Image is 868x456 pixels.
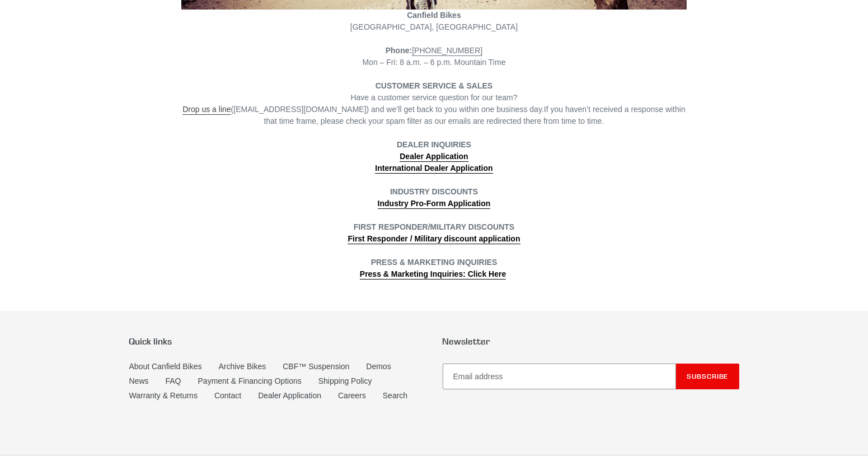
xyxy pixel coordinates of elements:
strong: Phone: [386,46,412,55]
p: Newsletter [443,336,739,347]
a: Search [383,391,407,400]
a: International Dealer Application [375,164,492,174]
a: Payment & Financing Options [198,376,302,385]
a: Shipping Policy [318,376,372,385]
strong: DEALER INQUIRIES [397,140,471,162]
a: Dealer Application [258,391,321,400]
strong: Canfield Bikes [407,11,461,20]
a: CBF™ Suspension [283,362,349,371]
a: First Responder / Military discount application [348,234,520,244]
a: About Canfield Bikes [129,362,202,371]
a: Industry Pro-Form Application [378,199,491,209]
div: Mon – Fri: 8 a.m. – 6 p.m. Mountain Time [181,45,687,68]
div: Have a customer service question for our team? If you haven’t received a response within that tim... [181,92,687,127]
a: Warranty & Returns [129,391,198,400]
a: Archive Bikes [218,362,266,371]
strong: International Dealer Application [375,164,492,173]
button: Subscribe [676,364,739,389]
a: Press & Marketing Inquiries: Click Here [360,269,506,280]
p: Quick links [129,336,426,347]
a: News [129,376,149,385]
a: Careers [338,391,366,400]
strong: CUSTOMER SERVICE & SALES [376,81,493,90]
strong: First Responder / Military discount application [348,234,520,243]
span: ([EMAIL_ADDRESS][DOMAIN_NAME]) and we’ll get back to you within one business day. [182,105,544,115]
a: Demos [366,362,391,371]
a: FAQ [166,376,181,385]
a: Dealer Application [400,152,468,162]
a: [PHONE_NUMBER] [412,46,482,56]
input: Email address [443,364,676,389]
strong: PRESS & MARKETING INQUIRIES [371,258,498,267]
span: [GEOGRAPHIC_DATA], [GEOGRAPHIC_DATA] [350,22,518,31]
a: Drop us a line [182,105,231,115]
strong: FIRST RESPONDER/MILITARY DISCOUNTS [354,222,515,231]
span: Subscribe [687,372,729,380]
a: Contact [214,391,241,400]
strong: INDUSTRY DISCOUNTS [390,187,478,196]
strong: Industry Pro-Form Application [378,199,491,208]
